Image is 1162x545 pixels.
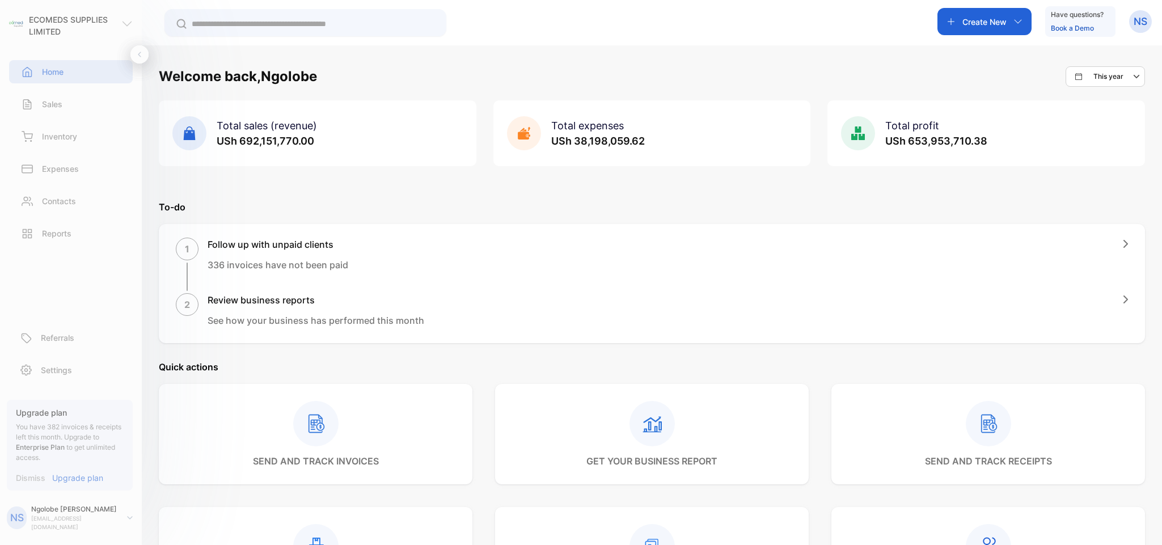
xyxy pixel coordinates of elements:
p: Dismiss [16,472,45,484]
span: USh 692,151,770.00 [217,135,314,147]
p: Contacts [42,195,76,207]
p: Upgrade plan [52,472,103,484]
p: To-do [159,200,1145,214]
span: Total profit [885,120,939,132]
p: Inventory [42,130,77,142]
p: Referrals [41,332,74,344]
h1: Follow up with unpaid clients [208,238,348,251]
p: Ngolobe [PERSON_NAME] [31,504,118,514]
p: Quick actions [159,360,1145,374]
a: Upgrade plan [45,472,103,484]
a: Book a Demo [1051,24,1094,32]
button: NS [1129,8,1152,35]
p: NS [1134,14,1147,29]
p: Have questions? [1051,9,1104,20]
button: This year [1066,66,1145,87]
p: Reports [42,227,71,239]
span: USh 38,198,059.62 [551,135,645,147]
h1: Welcome back, Ngolobe [159,66,317,87]
p: Expenses [42,163,79,175]
span: Upgrade to to get unlimited access. [16,433,115,462]
span: Enterprise Plan [16,443,65,451]
p: 2 [184,298,190,311]
p: 1 [185,242,189,256]
p: NS [10,510,24,525]
h1: Review business reports [208,293,424,307]
p: [EMAIL_ADDRESS][DOMAIN_NAME] [31,514,118,531]
p: ECOMEDS SUPPLIES LIMITED [29,14,121,37]
p: Create New [962,16,1007,28]
iframe: LiveChat chat widget [1114,497,1162,545]
button: Create New [937,8,1032,35]
span: Total expenses [551,120,624,132]
p: get your business report [586,454,717,468]
p: Home [42,66,64,78]
span: USh 653,953,710.38 [885,135,987,147]
p: You have 382 invoices & receipts left this month. [16,422,124,463]
span: Total sales (revenue) [217,120,317,132]
p: Settings [41,364,72,376]
p: send and track receipts [925,454,1052,468]
p: send and track invoices [253,454,379,468]
p: This year [1093,71,1123,82]
p: Upgrade plan [16,407,124,419]
p: See how your business has performed this month [208,314,424,327]
p: Sales [42,98,62,110]
p: 336 invoices have not been paid [208,258,348,272]
img: logo [9,17,23,31]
